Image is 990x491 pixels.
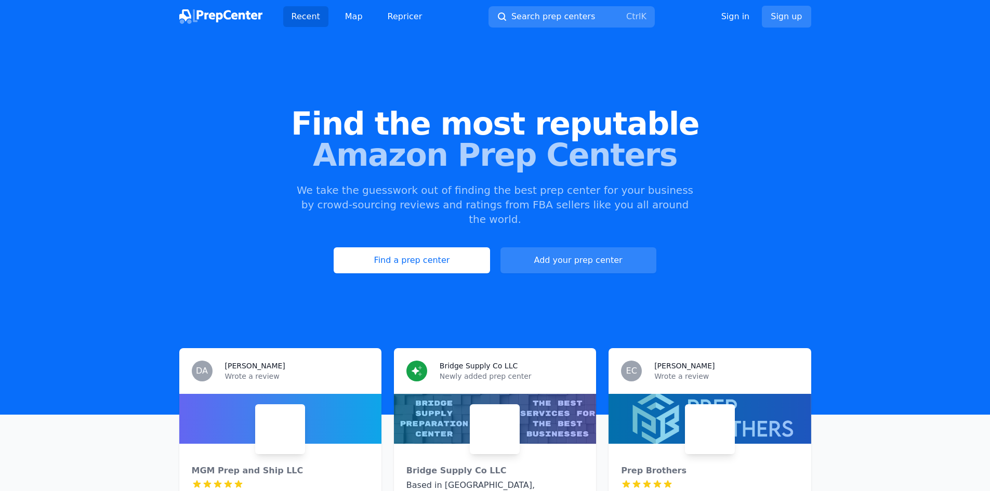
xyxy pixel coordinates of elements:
[406,465,584,477] div: Bridge Supply Co LLC
[440,361,518,371] h3: Bridge Supply Co LLC
[257,406,303,452] img: MGM Prep and Ship LLC
[17,108,973,139] span: Find the most reputable
[626,367,637,375] span: EC
[379,6,431,27] a: Repricer
[225,361,285,371] h3: [PERSON_NAME]
[641,11,646,21] kbd: K
[621,465,798,477] div: Prep Brothers
[196,367,208,375] span: DA
[337,6,371,27] a: Map
[489,6,655,28] button: Search prep centersCtrlK
[654,361,715,371] h3: [PERSON_NAME]
[192,465,369,477] div: MGM Prep and Ship LLC
[17,139,973,170] span: Amazon Prep Centers
[472,406,518,452] img: Bridge Supply Co LLC
[762,6,811,28] a: Sign up
[283,6,328,27] a: Recent
[225,371,369,381] p: Wrote a review
[626,11,641,21] kbd: Ctrl
[721,10,750,23] a: Sign in
[654,371,798,381] p: Wrote a review
[687,406,733,452] img: Prep Brothers
[440,371,584,381] p: Newly added prep center
[334,247,490,273] a: Find a prep center
[500,247,656,273] a: Add your prep center
[511,10,595,23] span: Search prep centers
[296,183,695,227] p: We take the guesswork out of finding the best prep center for your business by crowd-sourcing rev...
[179,9,262,24] img: PrepCenter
